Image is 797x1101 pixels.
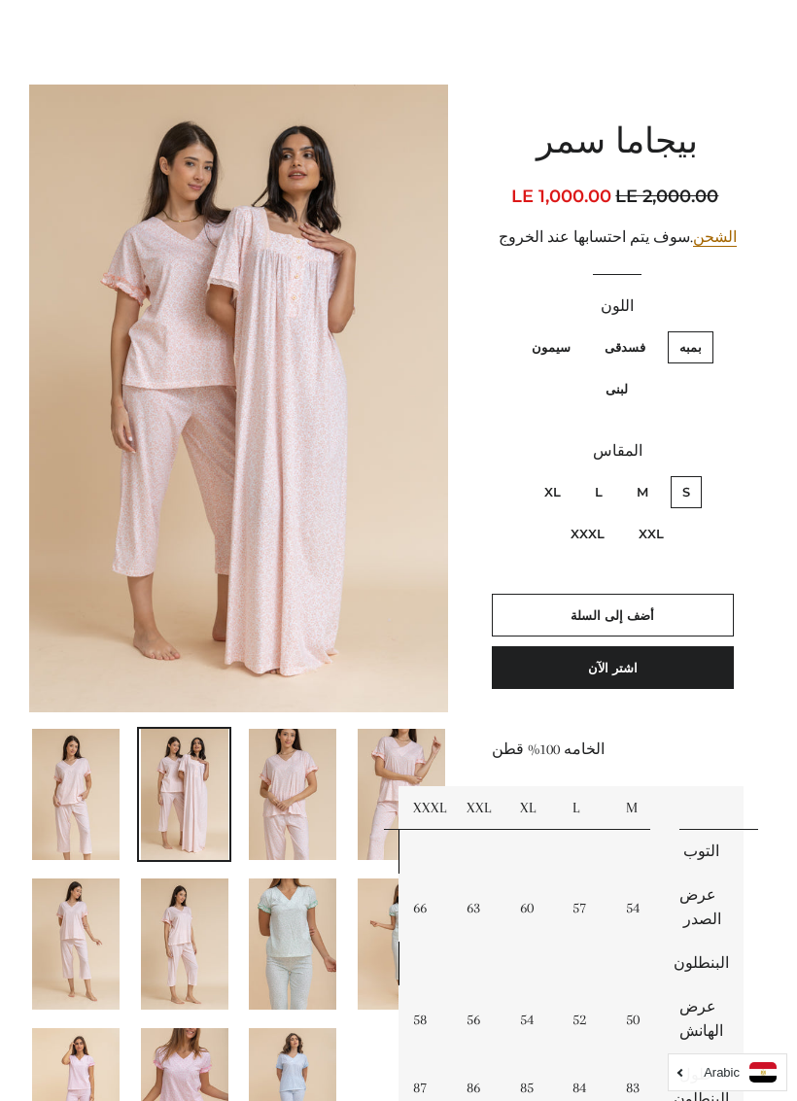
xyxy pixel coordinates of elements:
[583,476,614,508] label: L
[594,373,640,405] label: لبنى
[452,985,505,1053] td: 56
[593,331,657,363] label: فسدقى
[611,786,665,830] td: M
[511,186,611,207] span: LE 1,000.00
[615,183,723,210] span: LE 2,000.00
[533,476,572,508] label: XL
[249,729,336,860] img: تحميل الصورة في عارض المعرض ، بيجاما سمر
[492,594,734,637] button: أضف إلى السلة
[398,874,452,942] td: 66
[249,878,336,1010] img: تحميل الصورة في عارض المعرض ، بيجاما سمر
[611,985,665,1053] td: 50
[492,120,744,168] h1: بيجاما سمر
[625,476,660,508] label: M
[141,878,228,1010] img: تحميل الصورة في عارض المعرض ، بيجاما سمر
[505,985,559,1053] td: 54
[627,518,676,550] label: XXL
[358,878,445,1010] img: تحميل الصورة في عارض المعرض ، بيجاما سمر
[571,607,654,623] span: أضف إلى السلة
[398,985,452,1053] td: 58
[520,331,582,363] label: سيمون
[505,874,559,942] td: 60
[492,646,734,689] button: اشتر الآن
[492,439,744,464] label: المقاس
[32,878,120,1010] img: تحميل الصورة في عارض المعرض ، بيجاما سمر
[32,729,120,860] img: تحميل الصورة في عارض المعرض ، بيجاما سمر
[665,830,744,874] td: التوب
[678,1062,777,1083] a: Arabic
[29,85,448,712] img: بيجاما سمر
[611,874,665,942] td: 54
[671,476,702,508] label: S
[558,985,611,1053] td: 52
[558,786,611,830] td: L
[452,874,505,942] td: 63
[668,331,713,363] label: بمبه
[492,294,744,319] label: اللون
[398,786,452,830] td: XXXL
[693,228,737,247] a: الشحن
[665,985,744,1053] td: عرض الهانش
[505,786,559,830] td: XL
[452,786,505,830] td: XXL
[141,729,228,860] img: تحميل الصورة في عارض المعرض ، بيجاما سمر
[358,729,445,860] img: تحميل الصورة في عارض المعرض ، بيجاما سمر
[665,942,744,985] td: البنطلون
[492,225,744,250] div: .سوف يتم احتسابها عند الخروج
[559,518,616,550] label: XXXL
[704,1066,740,1079] i: Arabic
[558,874,611,942] td: 57
[665,874,744,942] td: عرض الصدر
